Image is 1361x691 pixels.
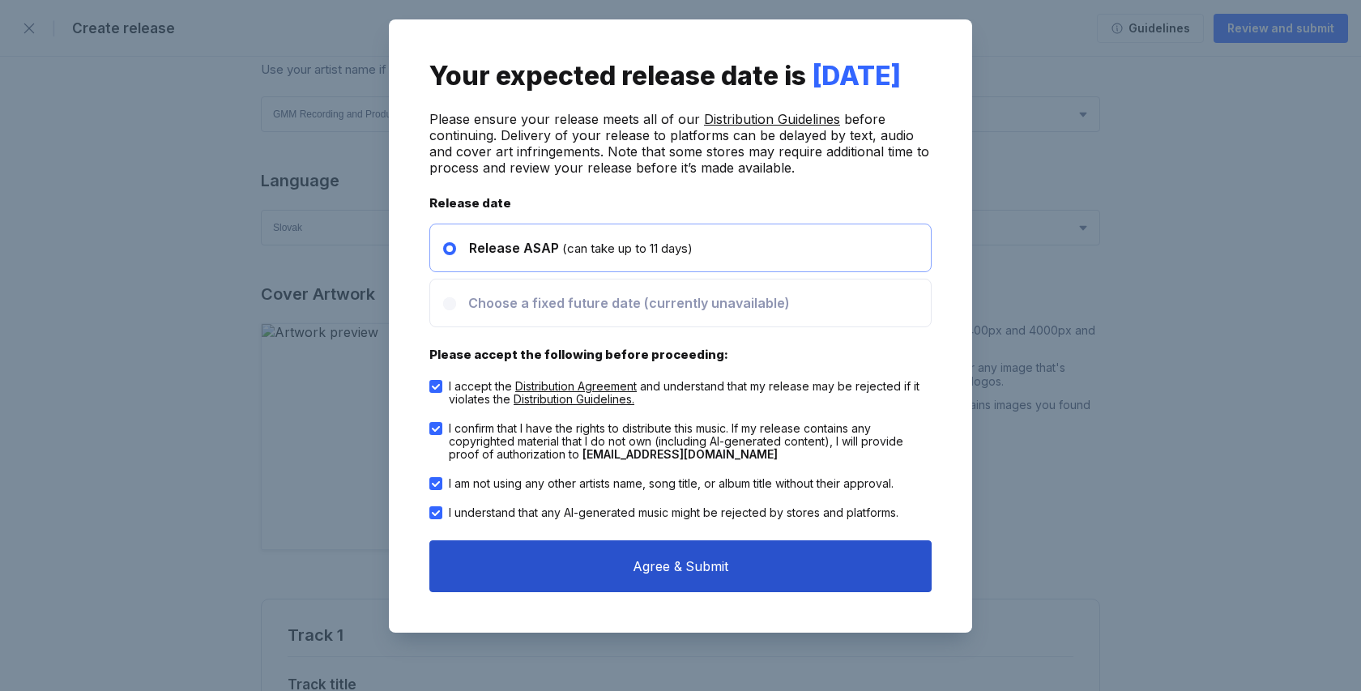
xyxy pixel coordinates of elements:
div: Your expected release date is [429,60,932,92]
div: Please ensure your release meets all of our before continuing. Delivery of your release to platfo... [429,111,932,176]
div: I confirm that I have the rights to distribute this music. If my release contains any copyrighted... [449,422,932,461]
span: Distribution Guidelines. [514,392,634,406]
div: (can take up to 11 days) [456,240,693,256]
div: Please accept the following before proceeding: [429,347,932,362]
span: [EMAIL_ADDRESS][DOMAIN_NAME] [582,447,778,461]
span: Choose a fixed future date (currently unavailable) [468,295,790,311]
span: Distribution Agreement [515,379,637,393]
span: [DATE] [812,60,901,92]
div: I am not using any other artists name, song title, or album title without their approval. [449,477,894,490]
span: Distribution Guidelines [704,111,840,127]
div: Release date [429,195,932,211]
div: I understand that any AI-generated music might be rejected by stores and platforms. [449,506,898,519]
button: Agree & Submit [429,540,932,592]
span: Release ASAP [469,240,559,256]
div: I accept the and understand that my release may be rejected if it violates the [449,380,932,406]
